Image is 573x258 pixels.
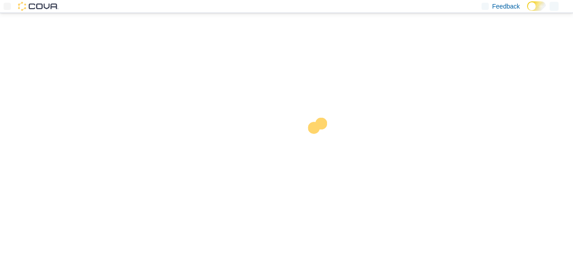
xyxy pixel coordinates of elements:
input: Dark Mode [527,1,546,11]
img: cova-loader [286,111,354,179]
img: Cova [18,2,59,11]
span: Feedback [492,2,520,11]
